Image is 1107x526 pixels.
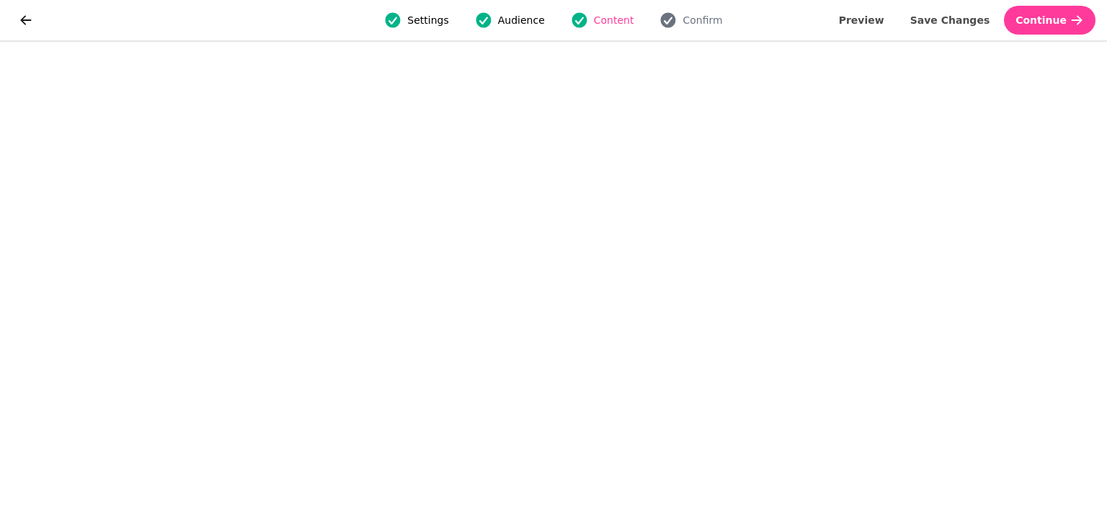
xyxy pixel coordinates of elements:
button: Save Changes [899,6,1002,35]
button: Continue [1004,6,1095,35]
span: Audience [498,13,545,27]
span: Content [594,13,634,27]
span: Settings [407,13,448,27]
span: Continue [1015,15,1067,25]
button: Preview [827,6,896,35]
span: Preview [839,15,884,25]
button: go back [12,6,40,35]
span: Save Changes [910,15,990,25]
span: Confirm [683,13,722,27]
